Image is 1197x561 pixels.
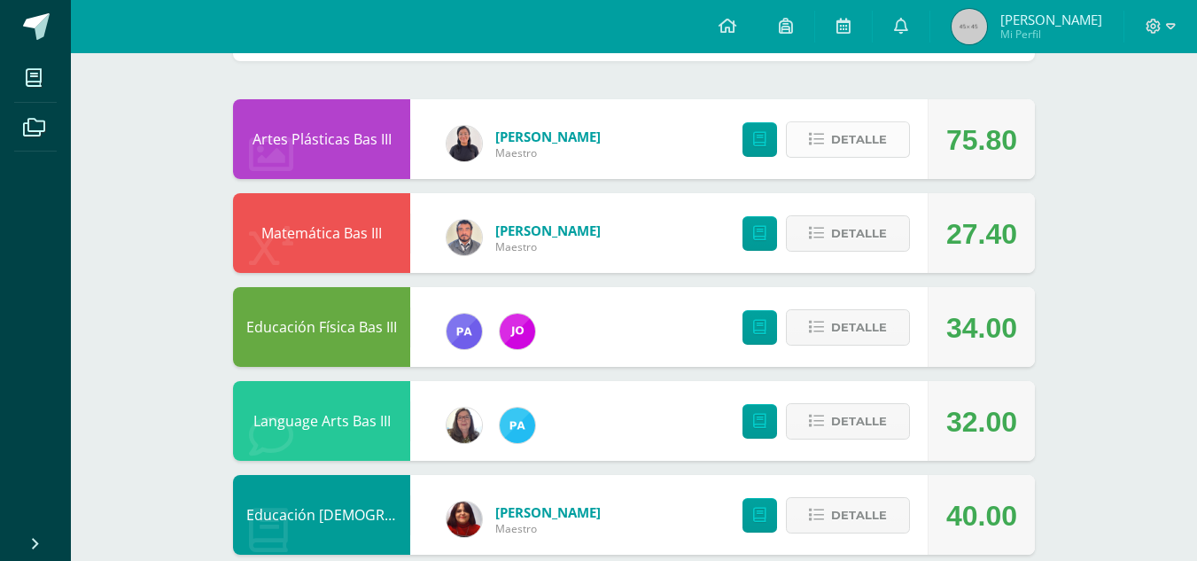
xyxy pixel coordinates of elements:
div: 40.00 [946,476,1017,556]
img: 45x45 [952,9,987,44]
span: Mi Perfil [1000,27,1102,42]
span: Detalle [831,123,887,156]
div: Language Arts Bas III [233,381,410,461]
button: Detalle [786,215,910,252]
div: Educación Cristiana Bas III [233,475,410,555]
span: Maestro [495,145,601,160]
span: [PERSON_NAME] [1000,11,1102,28]
button: Detalle [786,403,910,440]
div: Educación Física Bas III [233,287,410,367]
span: Detalle [831,405,887,438]
div: 27.40 [946,194,1017,274]
div: 34.00 [946,288,1017,368]
img: 16d00d6a61aad0e8a558f8de8df831eb.png [500,408,535,443]
img: cfd18f4d180e531603d52aeab12d7099.png [447,408,482,443]
img: b44a260999c9d2f44e9afe0ea64fd14b.png [447,126,482,161]
img: 616581b55804112b05f25e86733e6298.png [447,314,482,349]
button: Detalle [786,309,910,346]
a: [PERSON_NAME] [495,128,601,145]
span: Detalle [831,217,887,250]
img: 75b744ccd90b308547c4c603ec795dc0.png [500,314,535,349]
a: [PERSON_NAME] [495,222,601,239]
span: Detalle [831,499,887,532]
div: 75.80 [946,100,1017,180]
span: Maestro [495,239,601,254]
a: [PERSON_NAME] [495,503,601,521]
button: Detalle [786,121,910,158]
div: 32.00 [946,382,1017,462]
span: Maestro [495,521,601,536]
div: Matemática Bas III [233,193,410,273]
img: b3ade3febffa627f9cc084759de04a77.png [447,220,482,255]
img: 5bb1a44df6f1140bb573547ac59d95bf.png [447,502,482,537]
span: Detalle [831,311,887,344]
div: Artes Plásticas Bas III [233,99,410,179]
button: Detalle [786,497,910,534]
